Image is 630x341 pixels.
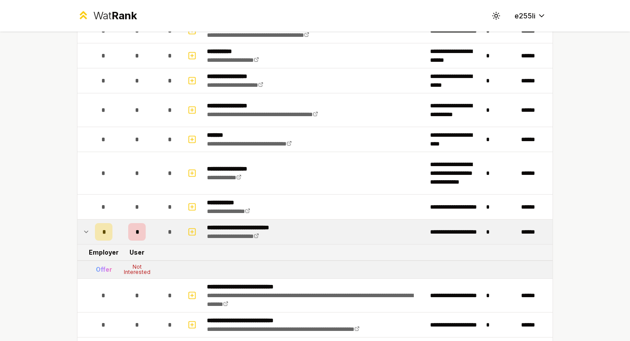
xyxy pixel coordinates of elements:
[77,9,137,23] a: WatRank
[93,9,137,23] div: Wat
[112,9,137,22] span: Rank
[507,8,553,24] button: e255li
[119,264,154,275] div: Not Interested
[91,245,116,260] td: Employer
[96,265,112,274] div: Offer
[116,245,158,260] td: User
[514,11,535,21] span: e255li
